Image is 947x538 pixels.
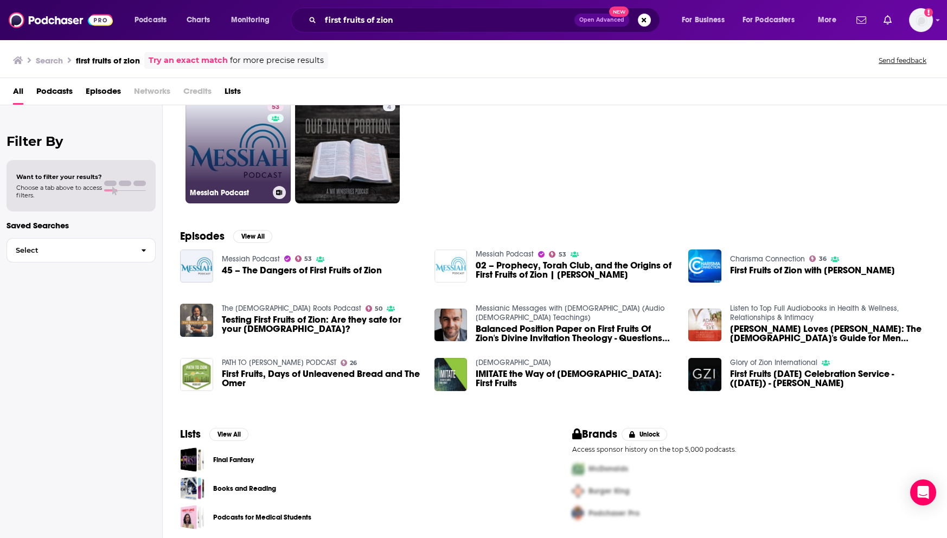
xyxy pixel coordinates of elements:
a: Charisma Connection [730,254,805,264]
a: First Fruits, Days of Unleavened Bread and The Omer [222,369,421,388]
img: Balanced Position Paper on First Fruits Of Zion's Divine Invitation Theology - Questions On Acts 15 [434,309,468,342]
a: 4 [383,103,395,111]
a: 53 [549,251,566,258]
span: Podcasts [135,12,167,28]
a: First Fruits Sunday Celebration Service - (12/01/24) - Chuck Pierce [730,369,930,388]
a: 26 [341,360,357,366]
img: Podchaser - Follow, Share and Rate Podcasts [9,10,113,30]
h3: first fruits of zion [76,55,140,66]
div: Search podcasts, credits, & more... [301,8,670,33]
a: Charts [180,11,216,29]
span: Testing First Fruits of Zion: Are they safe for your [DEMOGRAPHIC_DATA]? [222,315,421,334]
span: Credits [183,82,212,105]
a: First Fruits of Zion with Ryan Lambert [730,266,895,275]
span: McDonalds [588,464,628,473]
a: Testing First Fruits of Zion: Are they safe for your church? [222,315,421,334]
p: Access sponsor history on the top 5,000 podcasts. [572,445,930,453]
img: First Fruits of Zion with Ryan Lambert [688,249,721,283]
span: for more precise results [230,54,324,67]
span: Select [7,247,132,254]
h3: Messiah Podcast [190,188,268,197]
h2: Filter By [7,133,156,149]
span: Charts [187,12,210,28]
input: Search podcasts, credits, & more... [321,11,574,29]
a: Messianic Messages with Izzy (Audio Bible Teachings) [476,304,664,322]
button: open menu [735,11,810,29]
a: Podcasts for Medical Students [213,511,311,523]
button: open menu [127,11,181,29]
img: First Fruits Sunday Celebration Service - (12/01/24) - Chuck Pierce [688,358,721,391]
img: IMITATE the Way of Christ: First Fruits [434,358,468,391]
img: First Pro Logo [568,458,588,480]
span: Balanced Position Paper on First Fruits Of Zion's Divine Invitation Theology - Questions On Acts 15 [476,324,675,343]
span: Podchaser Pro [588,509,639,518]
a: 36 [809,255,827,262]
img: 02 – Prophecy, Torah Club, and the Origins of First Fruits of Zion | Boaz Michael [434,249,468,283]
a: Try an exact match [149,54,228,67]
a: Adam Loves Eve: The Bible's Guide for Men Seeking a Better Marriage by Russ Resnik, Grant Luton, ... [688,309,721,342]
button: open menu [674,11,738,29]
h3: Search [36,55,63,66]
span: First Fruits [DATE] Celebration Service - ([DATE]) - [PERSON_NAME] [730,369,930,388]
button: Open AdvancedNew [574,14,629,27]
img: Testing First Fruits of Zion: Are they safe for your church? [180,304,213,337]
span: 50 [375,306,382,311]
a: Podcasts [36,82,73,105]
span: More [818,12,836,28]
a: ListsView All [180,427,248,441]
button: Show profile menu [909,8,933,32]
a: 53Messiah Podcast [185,98,291,203]
span: Open Advanced [579,17,624,23]
button: View All [209,428,248,441]
span: 53 [272,102,279,113]
span: For Business [682,12,725,28]
a: 45 – The Dangers of First Fruits of Zion [180,249,213,283]
a: Final Fantasy [180,447,204,472]
span: [PERSON_NAME] Loves [PERSON_NAME]: The [DEMOGRAPHIC_DATA]'s Guide for Men Seeking a Better Marria... [730,324,930,343]
a: All [13,82,23,105]
span: 4 [387,102,391,113]
a: 53 [295,255,312,262]
a: Books and Reading [213,483,276,495]
p: Saved Searches [7,220,156,230]
img: Third Pro Logo [568,502,588,524]
a: 45 – The Dangers of First Fruits of Zion [222,266,382,275]
a: 02 – Prophecy, Torah Club, and the Origins of First Fruits of Zion | Boaz Michael [476,261,675,279]
button: Unlock [622,428,668,441]
a: 4 [295,98,400,203]
a: Messiah Podcast [476,249,534,259]
img: Second Pro Logo [568,480,588,502]
img: First Fruits, Days of Unleavened Bread and The Omer [180,358,213,391]
span: First Fruits of Zion with [PERSON_NAME] [730,266,895,275]
a: Listen to Top Full Audiobooks in Health & Wellness, Relationships & Intimacy [730,304,899,322]
a: Lists [225,82,241,105]
button: Select [7,238,156,262]
span: 53 [304,257,312,261]
a: Show notifications dropdown [852,11,871,29]
a: Episodes [86,82,121,105]
a: Mt Zion Christian Church [476,358,551,367]
a: Podcasts for Medical Students [180,505,204,529]
a: Show notifications dropdown [879,11,896,29]
span: IMITATE the Way of [DEMOGRAPHIC_DATA]: First Fruits [476,369,675,388]
h2: Lists [180,427,201,441]
button: open menu [223,11,284,29]
a: EpisodesView All [180,229,272,243]
a: Books and Reading [180,476,204,501]
span: Want to filter your results? [16,173,102,181]
span: Monitoring [231,12,270,28]
a: 53 [267,103,284,111]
